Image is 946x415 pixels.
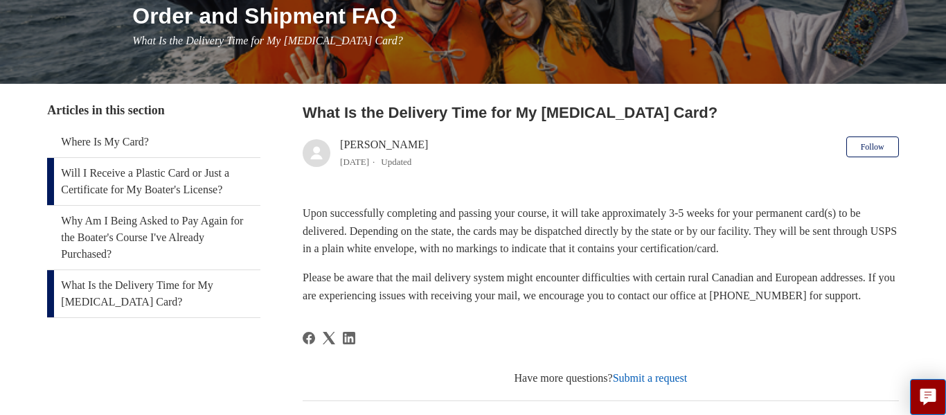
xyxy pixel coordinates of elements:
[340,136,428,170] div: [PERSON_NAME]
[47,127,260,157] a: Where Is My Card?
[910,379,946,415] button: Live chat
[303,204,899,258] p: Upon successfully completing and passing your course, it will take approximately 3-5 weeks for yo...
[303,101,899,124] h2: What Is the Delivery Time for My Boating Card?
[340,157,369,167] time: 05/09/2024, 13:28
[47,158,260,205] a: Will I Receive a Plastic Card or Just a Certificate for My Boater's License?
[47,103,164,117] span: Articles in this section
[323,332,335,344] a: X Corp
[613,372,688,384] a: Submit a request
[303,370,899,387] div: Have more questions?
[303,332,315,344] a: Facebook
[343,332,355,344] svg: Share this page on LinkedIn
[303,332,315,344] svg: Share this page on Facebook
[132,35,402,46] span: What Is the Delivery Time for My [MEDICAL_DATA] Card?
[47,206,260,270] a: Why Am I Being Asked to Pay Again for the Boater's Course I've Already Purchased?
[846,136,899,157] button: Follow Article
[47,270,260,317] a: What Is the Delivery Time for My [MEDICAL_DATA] Card?
[303,269,899,304] p: Please be aware that the mail delivery system might encounter difficulties with certain rural Can...
[323,332,335,344] svg: Share this page on X Corp
[343,332,355,344] a: LinkedIn
[381,157,411,167] li: Updated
